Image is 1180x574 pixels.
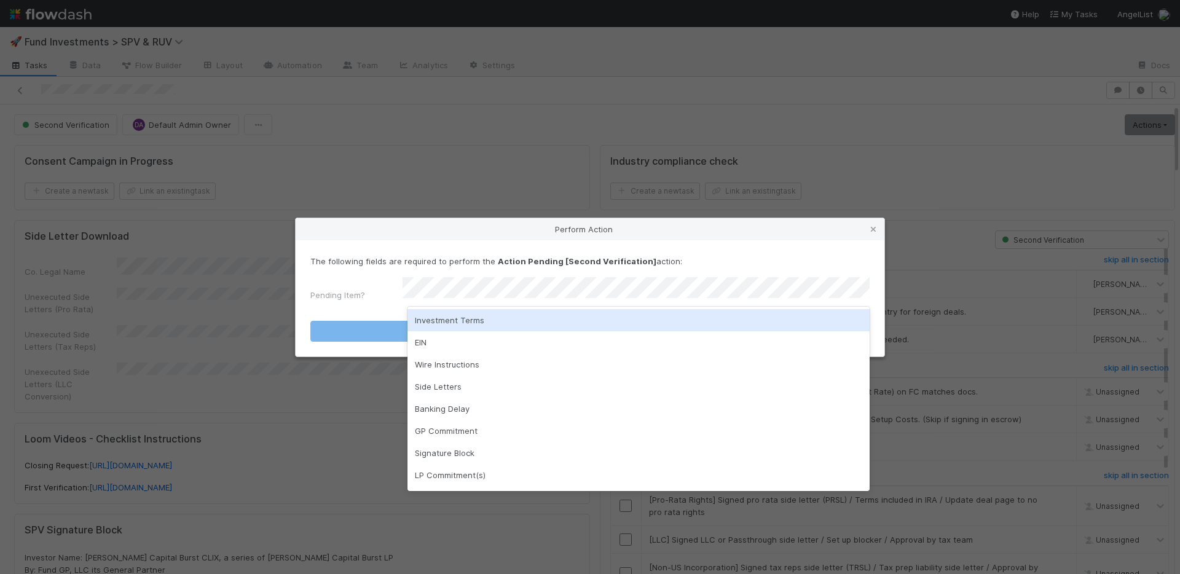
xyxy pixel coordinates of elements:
div: LP Commitment(s) [407,464,870,486]
div: Wire Instructions [407,353,870,375]
p: The following fields are required to perform the action: [310,255,870,267]
div: Signature Block [407,442,870,464]
div: Master Partnership [407,486,870,508]
div: Perform Action [296,218,884,240]
label: Pending Item? [310,289,365,301]
div: Investment Terms [407,309,870,331]
div: EIN [407,331,870,353]
button: Action Pending [Second Verification] [310,321,870,342]
strong: Action Pending [Second Verification] [498,256,656,266]
div: GP Commitment [407,420,870,442]
div: Side Letters [407,375,870,398]
div: Banking Delay [407,398,870,420]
